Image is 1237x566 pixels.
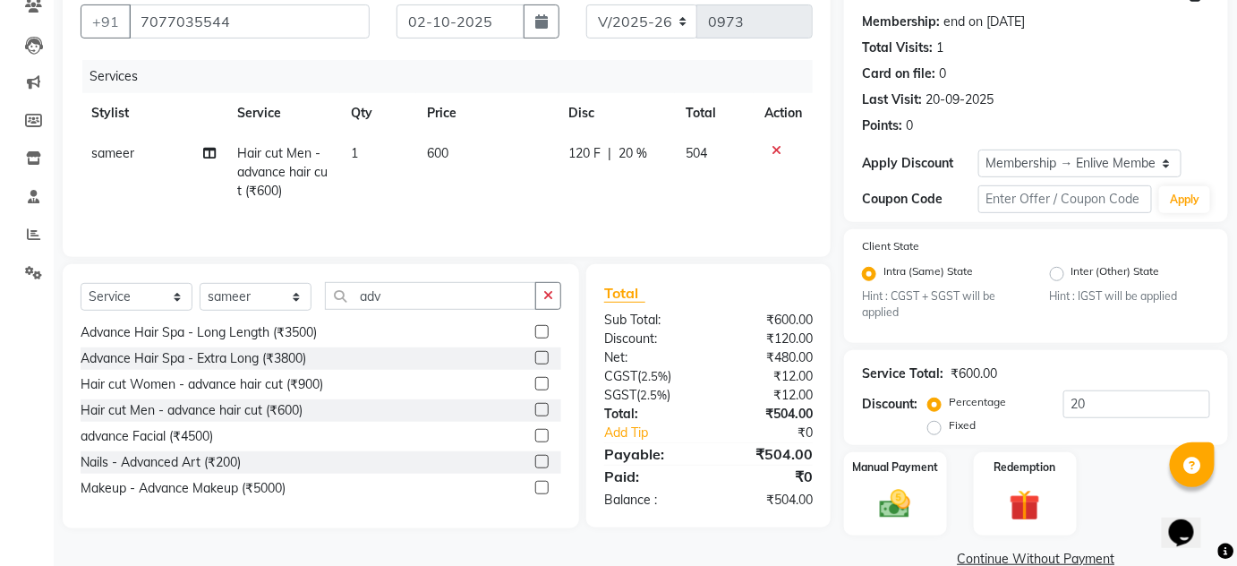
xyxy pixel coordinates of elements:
span: Total [604,284,645,303]
input: Search by Name/Mobile/Email/Code [129,4,370,39]
span: 2.5% [640,388,667,402]
span: Hair cut Men - advance hair cut (₹600) [237,145,328,199]
a: Add Tip [591,424,728,442]
div: ₹600.00 [708,311,826,330]
span: 20 % [618,144,647,163]
div: end on [DATE] [943,13,1025,31]
div: Coupon Code [862,190,978,209]
th: Stylist [81,93,226,133]
div: 1 [936,39,943,57]
div: advance Facial (₹4500) [81,427,213,446]
label: Manual Payment [852,459,938,476]
label: Intra (Same) State [883,263,973,285]
small: Hint : IGST will be applied [1050,288,1211,304]
small: Hint : CGST + SGST will be applied [862,288,1023,322]
span: 504 [686,145,707,161]
th: Qty [340,93,416,133]
div: Membership: [862,13,940,31]
div: Paid: [591,466,709,487]
span: CGST [604,368,637,384]
div: Discount: [591,330,709,348]
div: Hair cut Women - advance hair cut (₹900) [81,375,323,394]
div: 20-09-2025 [926,90,994,109]
div: ₹0 [728,424,826,442]
label: Redemption [994,459,1056,476]
div: Makeup - Advance Makeup (₹5000) [81,479,286,498]
div: ₹12.00 [708,367,826,386]
span: 600 [427,145,448,161]
label: Inter (Other) State [1071,263,1160,285]
div: 0 [939,64,946,83]
th: Service [226,93,341,133]
div: Last Visit: [862,90,922,109]
div: Apply Discount [862,154,978,173]
div: ₹0 [708,466,826,487]
span: 120 F [568,144,601,163]
div: Points: [862,116,902,135]
div: ( ) [591,367,709,386]
div: Hair cut Men - advance hair cut (₹600) [81,401,303,420]
div: ( ) [591,386,709,405]
div: Nails - Advanced Art (₹200) [81,453,241,472]
div: ₹12.00 [708,386,826,405]
button: Apply [1159,186,1210,213]
th: Action [754,93,813,133]
input: Search or Scan [325,282,536,310]
input: Enter Offer / Coupon Code [978,185,1153,213]
label: Fixed [949,417,976,433]
div: ₹504.00 [708,491,826,510]
th: Price [416,93,558,133]
div: Service Total: [862,364,943,383]
label: Percentage [949,394,1006,410]
div: ₹600.00 [951,364,997,383]
img: _cash.svg [870,486,920,522]
div: Net: [591,348,709,367]
img: _gift.svg [1000,486,1050,525]
div: Advance Hair Spa - Long Length (₹3500) [81,323,317,342]
span: sameer [91,145,134,161]
span: | [608,144,611,163]
div: ₹504.00 [708,443,826,465]
span: SGST [604,387,636,403]
div: ₹480.00 [708,348,826,367]
iframe: chat widget [1162,494,1219,548]
div: ₹504.00 [708,405,826,424]
div: Sub Total: [591,311,709,330]
div: Total Visits: [862,39,933,57]
span: 2.5% [641,369,668,383]
div: Discount: [862,395,917,414]
div: Balance : [591,491,709,510]
th: Total [675,93,754,133]
div: 0 [906,116,913,135]
th: Disc [558,93,675,133]
div: Total: [591,405,709,424]
div: Payable: [591,443,709,465]
button: +91 [81,4,131,39]
span: 1 [351,145,358,161]
div: Services [82,60,826,93]
label: Client State [862,238,919,254]
div: Advance Hair Spa - Extra Long (₹3800) [81,349,306,368]
div: ₹120.00 [708,330,826,348]
div: Card on file: [862,64,935,83]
